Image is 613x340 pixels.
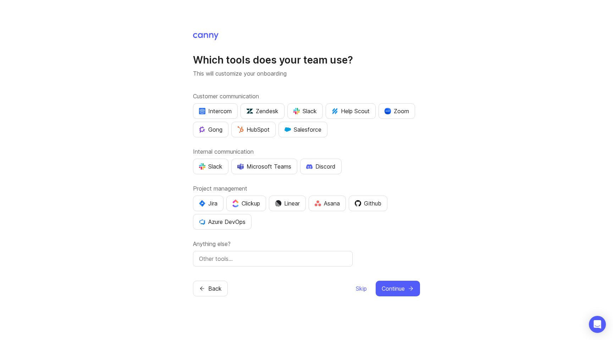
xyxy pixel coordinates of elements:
img: +iLplPsjzba05dttzK064pds+5E5wZnCVbuGoLvBrYdmEPrXTzGo7zG60bLEREEjvOjaG9Saez5xsOEAbxBwOP6dkea84XY9O... [306,164,313,169]
button: Jira [193,196,223,211]
span: Back [208,284,222,293]
img: Dm50RERGQWO2Ei1WzHVviWZlaLVriU9uRN6E+tIr91ebaDbMKKPDpFbssSuEG21dcGXkrKsuOVPwCeFJSFAIOxgiKgL2sFHRe... [275,200,281,207]
input: Other tools… [199,254,347,263]
div: Clickup [232,199,260,208]
button: Back [193,281,228,296]
button: Github [349,196,387,211]
button: Clickup [226,196,266,211]
img: D0GypeOpROL5AAAAAElFTkSuQmCC [237,163,244,169]
div: Jira [199,199,217,208]
img: YKcwp4sHBXAAAAAElFTkSuQmCC [199,219,205,225]
button: Linear [269,196,306,211]
div: Linear [275,199,300,208]
img: xLHbn3khTPgAAAABJRU5ErkJggg== [385,108,391,114]
button: Skip [355,281,367,296]
button: HubSpot [231,122,276,137]
img: eRR1duPH6fQxdnSV9IruPjCimau6md0HxlPR81SIPROHX1VjYjAN9a41AAAAAElFTkSuQmCC [199,108,205,114]
img: 0D3hMmx1Qy4j6AAAAAElFTkSuQmCC [355,200,361,207]
div: Github [355,199,381,208]
div: Zendesk [247,107,278,115]
div: Intercom [199,107,232,115]
button: Help Scout [326,103,376,119]
span: Continue [382,284,405,293]
img: svg+xml;base64,PHN2ZyB4bWxucz0iaHR0cDovL3d3dy53My5vcmcvMjAwMC9zdmciIHZpZXdCb3g9IjAgMCA0MC4zNDMgND... [199,200,205,207]
button: Intercom [193,103,238,119]
img: WIAAAAASUVORK5CYII= [293,108,300,114]
button: Discord [300,159,342,174]
button: Gong [193,122,228,137]
button: Slack [193,159,228,174]
div: Slack [199,162,222,171]
label: Internal communication [193,147,420,156]
div: Open Intercom Messenger [589,316,606,333]
img: G+3M5qq2es1si5SaumCnMN47tP1CvAZneIVX5dcx+oz+ZLhv4kfP9DwAAAABJRU5ErkJggg== [237,126,244,133]
div: HubSpot [237,125,270,134]
div: Zoom [385,107,409,115]
img: j83v6vj1tgY2AAAAABJRU5ErkJggg== [232,199,239,207]
button: Microsoft Teams [231,159,297,174]
div: Asana [315,199,340,208]
img: UniZRqrCPz6BHUWevMzgDJ1FW4xaGg2egd7Chm8uY0Al1hkDyjqDa8Lkk0kDEdqKkBok+T4wfoD0P0o6UMciQ8AAAAASUVORK... [247,108,253,114]
span: Skip [356,284,367,293]
img: Canny Home [193,33,219,40]
img: qKnp5cUisfhcFQGr1t296B61Fm0WkUVwBZaiVE4uNRmEGBFetJMz8xGrgPHqF1mLDIG816Xx6Jz26AFmkmT0yuOpRCAR7zRpG... [199,126,205,133]
button: Continue [376,281,420,296]
div: Slack [293,107,317,115]
img: WIAAAAASUVORK5CYII= [199,163,205,170]
label: Anything else? [193,240,420,248]
p: This will customize your onboarding [193,69,420,78]
button: Zendesk [241,103,285,119]
label: Customer communication [193,92,420,100]
div: Salesforce [285,125,321,134]
img: GKxMRLiRsgdWqxrdBeWfGK5kaZ2alx1WifDSa2kSTsK6wyJURKhUuPoQRYzjholVGzT2A2owx2gHwZoyZHHCYJ8YNOAZj3DSg... [285,126,291,133]
div: Help Scout [332,107,370,115]
img: kV1LT1TqjqNHPtRK7+FoaplE1qRq1yqhg056Z8K5Oc6xxgIuf0oNQ9LelJqbcyPisAf0C9LDpX5UIuAAAAAElFTkSuQmCC [332,108,338,114]
div: Azure DevOps [199,218,245,226]
img: Rf5nOJ4Qh9Y9HAAAAAElFTkSuQmCC [315,201,321,207]
button: Asana [309,196,346,211]
button: Azure DevOps [193,214,252,230]
button: Slack [287,103,323,119]
div: Gong [199,125,222,134]
div: Microsoft Teams [237,162,291,171]
div: Discord [306,162,336,171]
button: Zoom [379,103,415,119]
h1: Which tools does your team use? [193,54,420,66]
label: Project management [193,184,420,193]
button: Salesforce [278,122,327,137]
